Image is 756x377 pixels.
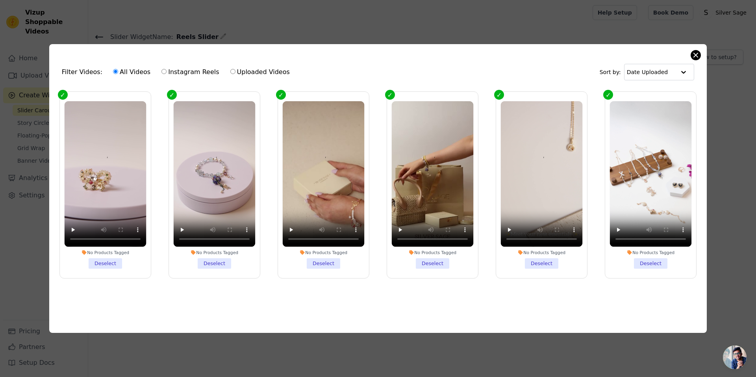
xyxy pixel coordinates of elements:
[282,250,364,255] div: No Products Tagged
[173,250,255,255] div: No Products Tagged
[62,63,294,81] div: Filter Videos:
[610,250,692,255] div: No Products Tagged
[161,67,219,77] label: Instagram Reels
[230,67,290,77] label: Uploaded Videos
[723,345,747,369] a: Open chat
[600,64,695,80] div: Sort by:
[691,50,700,60] button: Close modal
[501,250,583,255] div: No Products Tagged
[113,67,151,77] label: All Videos
[392,250,474,255] div: No Products Tagged
[64,250,146,255] div: No Products Tagged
